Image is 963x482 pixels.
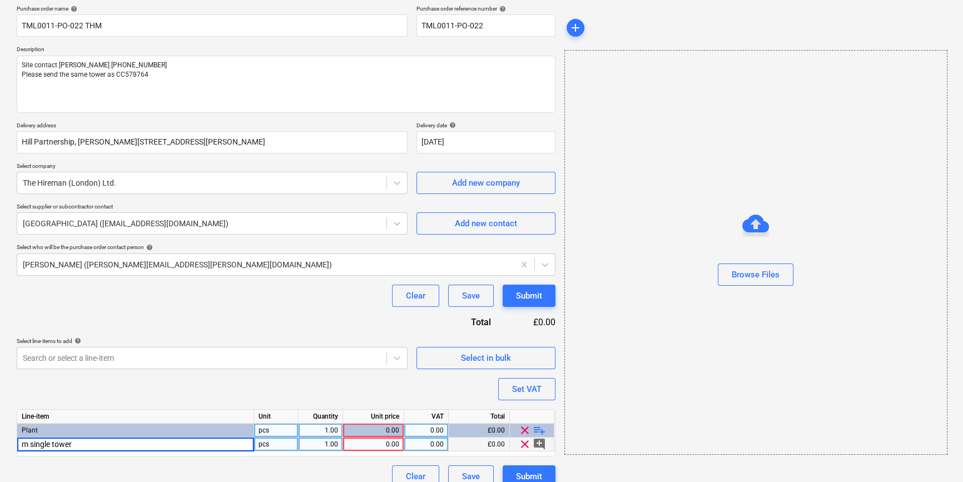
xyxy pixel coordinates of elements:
div: Add new contact [455,216,517,231]
button: Browse Files [718,264,793,286]
div: Add new company [452,176,520,190]
div: Browse Files [732,267,780,282]
div: Unit [254,410,299,424]
p: Description [17,46,555,55]
button: Add new company [416,172,555,194]
div: Select line-items to add [17,337,408,345]
div: Unit price [343,410,404,424]
p: Select supplier or subcontractor contact [17,203,408,212]
span: clear [518,424,532,437]
span: help [497,6,506,12]
div: Total [449,410,510,424]
span: playlist_add [533,424,546,437]
div: Total [411,316,509,329]
button: Save [448,285,494,307]
span: help [68,6,77,12]
button: Select in bulk [416,347,555,369]
div: Select in bulk [461,351,511,365]
div: Set VAT [512,382,542,396]
div: £0.00 [449,424,510,438]
button: Set VAT [498,378,555,400]
div: Line-item [17,410,254,424]
div: Save [462,289,480,303]
div: pcs [254,438,299,451]
div: 0.00 [409,438,444,451]
div: 0.00 [348,424,399,438]
div: Browse Files [564,50,947,455]
div: 0.00 [348,438,399,451]
span: help [72,337,81,344]
div: 1.00 [303,424,338,438]
div: Delivery date [416,122,555,129]
span: clear [518,438,532,451]
div: Clear [406,289,425,303]
input: Delivery address [17,131,408,153]
div: Purchase order reference number [416,5,555,12]
div: Submit [516,289,542,303]
div: £0.00 [509,316,555,329]
span: Plant [22,426,38,434]
div: pcs [254,424,299,438]
textarea: Site contact [PERSON_NAME] [PHONE_NUMBER] Please send the same tower as CC578764 [17,56,555,113]
div: Select who will be the purchase order contact person [17,244,555,251]
span: help [144,244,153,251]
span: add_comment [533,438,546,451]
button: Submit [503,285,555,307]
input: Delivery date not specified [416,131,555,153]
div: Quantity [299,410,343,424]
span: help [447,122,456,128]
div: 0.00 [409,424,444,438]
button: Clear [392,285,439,307]
div: VAT [404,410,449,424]
button: Add new contact [416,212,555,235]
div: 1.00 [303,438,338,451]
input: Document name [17,14,408,37]
p: Select company [17,162,408,172]
iframe: Chat Widget [907,429,963,482]
div: £0.00 [449,438,510,451]
input: Reference number [416,14,555,37]
span: add [569,21,582,34]
div: Purchase order name [17,5,408,12]
p: Delivery address [17,122,408,131]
